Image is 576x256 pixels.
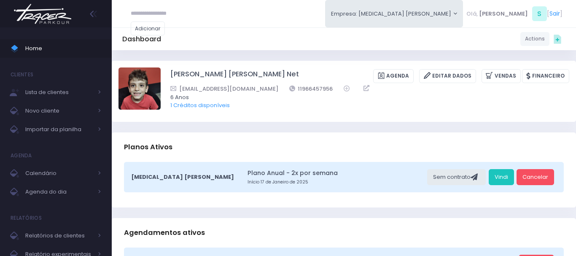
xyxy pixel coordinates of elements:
[289,84,333,93] a: 11966457956
[248,179,425,186] small: Início 17 de Janeiro de 2025
[479,10,528,18] span: [PERSON_NAME]
[131,173,234,181] span: [MEDICAL_DATA] [PERSON_NAME]
[170,84,278,93] a: [EMAIL_ADDRESS][DOMAIN_NAME]
[373,69,414,83] a: Agenda
[25,168,93,179] span: Calendário
[419,69,476,83] a: Editar Dados
[520,32,549,46] a: Actions
[170,69,299,83] a: [PERSON_NAME] [PERSON_NAME] Net
[25,230,93,241] span: Relatórios de clientes
[25,87,93,98] span: Lista de clientes
[124,221,205,245] h3: Agendamentos ativos
[170,93,558,102] span: 6 Anos
[522,69,569,83] a: Financeiro
[122,35,161,43] h5: Dashboard
[549,31,565,47] div: Quick actions
[466,10,478,18] span: Olá,
[25,105,93,116] span: Novo cliente
[248,169,425,178] a: Plano Anual - 2x por semana
[517,169,554,185] a: Cancelar
[25,124,93,135] span: Importar da planilha
[549,9,560,18] a: Sair
[25,186,93,197] span: Agenda do dia
[11,66,33,83] h4: Clientes
[25,43,101,54] span: Home
[124,135,172,159] h3: Planos Ativos
[118,67,161,112] label: Alterar foto de perfil
[489,169,514,185] a: Vindi
[131,22,165,35] a: Adicionar
[532,6,547,21] span: S
[482,69,521,83] a: Vendas
[427,169,486,185] div: Sem contrato
[463,4,565,23] div: [ ]
[11,210,42,226] h4: Relatórios
[170,101,230,109] a: 1 Créditos disponíveis
[118,67,161,110] img: Mário José Tchakerian Net
[11,147,32,164] h4: Agenda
